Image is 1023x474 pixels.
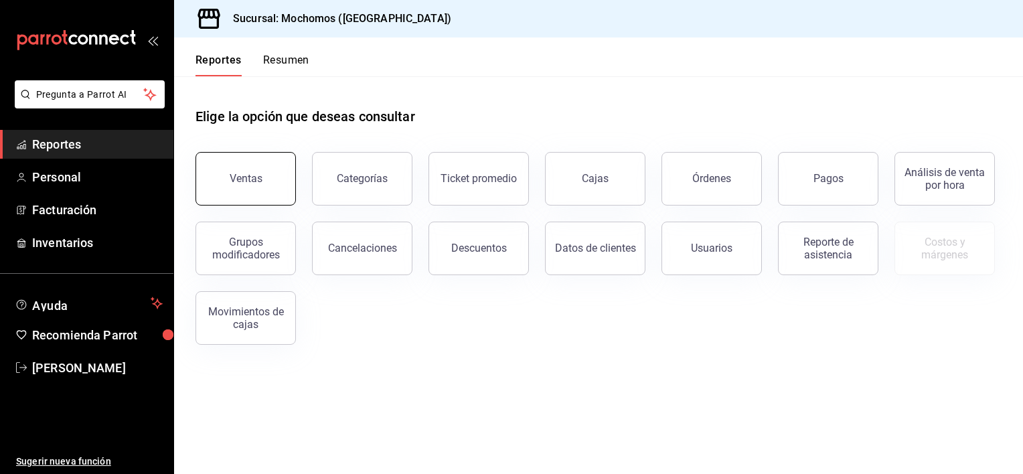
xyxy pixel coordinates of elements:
[903,236,986,261] div: Costos y márgenes
[32,236,93,250] font: Inventarios
[195,291,296,345] button: Movimientos de cajas
[15,80,165,108] button: Pregunta a Parrot AI
[204,236,287,261] div: Grupos modificadores
[337,172,388,185] div: Categorías
[441,172,517,185] div: Ticket promedio
[195,152,296,206] button: Ventas
[312,152,412,206] button: Categorías
[204,305,287,331] div: Movimientos de cajas
[263,54,309,76] button: Resumen
[692,172,731,185] div: Órdenes
[894,222,995,275] button: Contrata inventarios para ver este reporte
[32,137,81,151] font: Reportes
[32,170,81,184] font: Personal
[787,236,870,261] div: Reporte de asistencia
[9,97,165,111] a: Pregunta a Parrot AI
[545,152,645,206] a: Cajas
[195,54,309,76] div: Pestañas de navegación
[894,152,995,206] button: Análisis de venta por hora
[903,166,986,191] div: Análisis de venta por hora
[661,152,762,206] button: Órdenes
[328,242,397,254] div: Cancelaciones
[32,361,126,375] font: [PERSON_NAME]
[778,222,878,275] button: Reporte de asistencia
[582,171,609,187] div: Cajas
[222,11,451,27] h3: Sucursal: Mochomos ([GEOGRAPHIC_DATA])
[36,88,144,102] span: Pregunta a Parrot AI
[778,152,878,206] button: Pagos
[32,295,145,311] span: Ayuda
[312,222,412,275] button: Cancelaciones
[147,35,158,46] button: open_drawer_menu
[32,203,96,217] font: Facturación
[451,242,507,254] div: Descuentos
[32,328,137,342] font: Recomienda Parrot
[691,242,732,254] div: Usuarios
[555,242,636,254] div: Datos de clientes
[195,106,415,127] h1: Elige la opción que deseas consultar
[545,222,645,275] button: Datos de clientes
[428,152,529,206] button: Ticket promedio
[195,222,296,275] button: Grupos modificadores
[428,222,529,275] button: Descuentos
[230,172,262,185] div: Ventas
[16,456,111,467] font: Sugerir nueva función
[661,222,762,275] button: Usuarios
[195,54,242,67] font: Reportes
[813,172,844,185] div: Pagos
